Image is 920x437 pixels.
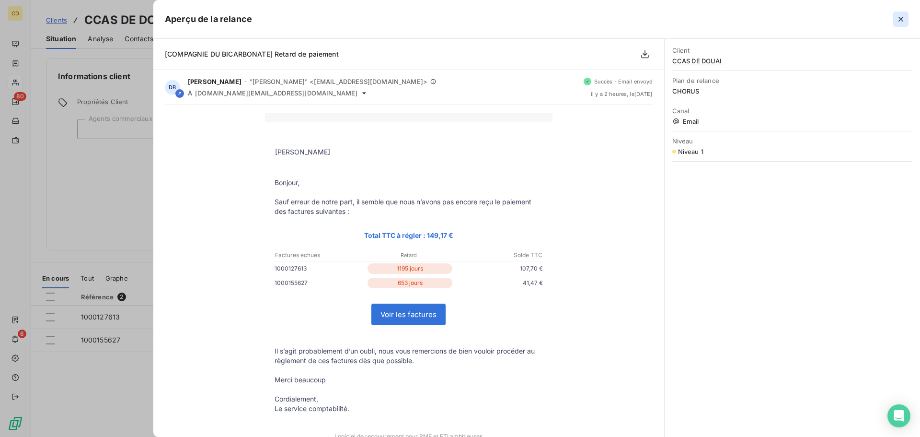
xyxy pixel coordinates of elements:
[275,178,543,188] p: Bonjour,
[368,278,452,288] p: 653 jours
[195,89,357,97] span: [DOMAIN_NAME][EMAIL_ADDRESS][DOMAIN_NAME]
[887,404,910,427] div: Open Intercom Messenger
[368,263,452,274] p: 1195 jours
[275,251,364,260] p: Factures échues
[672,77,912,84] span: Plan de relance
[672,107,912,115] span: Canal
[275,147,330,157] div: [PERSON_NAME]
[275,404,543,413] p: Le service comptabilité.
[678,148,703,155] span: Niveau 1
[188,89,192,97] span: À
[250,78,427,85] span: "[PERSON_NAME]" <[EMAIL_ADDRESS][DOMAIN_NAME]>
[275,346,543,366] p: Il s’agit probablement d’un oubli, nous vous remercions de bien vouloir procéder au règlement de ...
[672,47,912,54] span: Client
[372,304,445,325] a: Voir les factures
[188,78,241,85] span: [PERSON_NAME]
[364,251,453,260] p: Retard
[672,118,912,125] span: Email
[672,87,912,95] span: CHORUS
[275,263,366,273] p: 1000127613
[275,230,543,241] p: Total TTC à régler : 149,17 €
[672,57,912,65] span: CCAS DE DOUAI
[275,197,543,216] p: Sauf erreur de notre part, il semble que nous n’avons pas encore reçu le paiement des factures su...
[244,79,247,84] span: -
[275,394,543,404] p: Cordialement,
[454,251,542,260] p: Solde TTC
[672,137,912,145] span: Niveau
[594,79,653,84] span: Succès - Email envoyé
[275,375,543,385] p: Merci beaucoup
[275,278,366,288] p: 1000155627
[165,50,339,58] span: [COMPAGNIE DU BICARBONATE] Retard de paiement
[165,12,252,26] h5: Aperçu de la relance
[454,278,543,288] p: 41,47 €
[165,80,180,95] div: DB
[454,263,543,273] p: 107,70 €
[591,91,653,97] span: il y a 2 heures , le [DATE]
